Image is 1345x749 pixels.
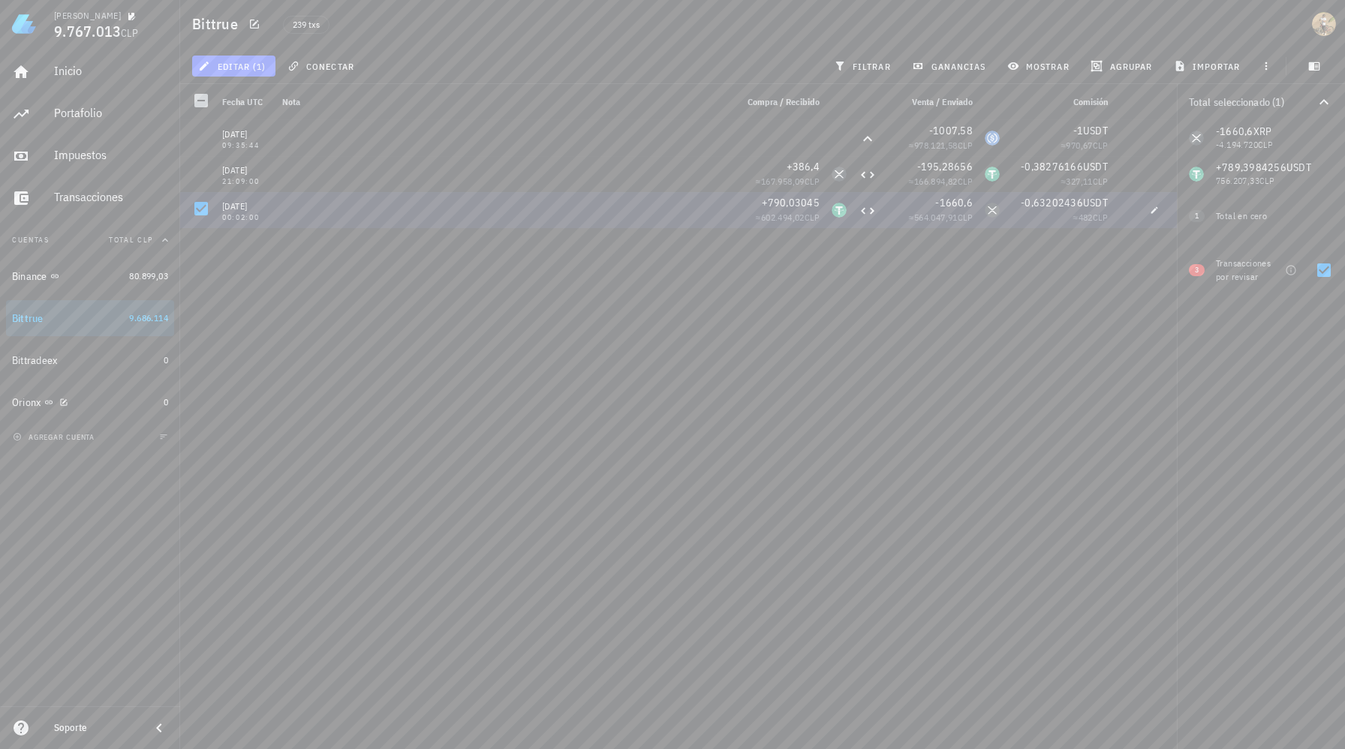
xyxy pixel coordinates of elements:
[909,140,973,151] span: ≈
[1073,124,1084,137] span: -1
[222,178,270,185] div: 21:09:00
[748,96,820,107] span: Compra / Recibido
[192,56,275,77] button: editar (1)
[805,212,820,223] span: CLP
[1216,257,1279,284] div: Transacciones por revisar
[6,258,174,294] a: Binance 80.899,03
[761,212,805,223] span: 602.494,02
[1083,160,1108,173] span: USDT
[915,60,985,72] span: ganancias
[909,212,973,223] span: ≈
[1066,176,1092,187] span: 327,11
[985,131,1000,146] div: USDC-icon
[12,270,47,283] div: Binance
[883,84,979,120] div: Venta / Enviado
[906,56,995,77] button: ganancias
[756,176,820,187] span: ≈
[216,84,276,120] div: Fecha UTC
[9,429,101,444] button: agregar cuenta
[914,176,958,187] span: 166.894,82
[54,10,121,22] div: [PERSON_NAME]
[222,199,270,214] div: [DATE]
[958,176,973,187] span: CLP
[805,176,820,187] span: CLP
[222,96,263,107] span: Fecha UTC
[909,176,973,187] span: ≈
[929,124,973,137] span: -1007,58
[1001,56,1079,77] button: mostrar
[1021,160,1083,173] span: -0,38276166
[1195,210,1199,222] span: 1
[1061,140,1108,151] span: ≈
[54,148,168,162] div: Impuestos
[1083,124,1108,137] span: USDT
[222,142,270,149] div: 09:35:44
[1093,212,1108,223] span: CLP
[1006,84,1114,120] div: Comisión
[6,222,174,258] button: CuentasTotal CLP
[1216,209,1303,223] div: Total en cero
[12,312,44,325] div: Bittrue
[1189,97,1315,107] div: Total seleccionado (1)
[6,54,174,90] a: Inicio
[6,180,174,216] a: Transacciones
[6,138,174,174] a: Impuestos
[914,140,958,151] span: 978.121,58
[958,212,973,223] span: CLP
[12,396,41,409] div: Orionx
[12,354,58,367] div: Bittradeex
[222,163,270,178] div: [DATE]
[54,722,138,734] div: Soporte
[1195,264,1199,276] span: 3
[1021,196,1083,209] span: -0,63202436
[129,270,168,281] span: 80.899,03
[730,84,826,120] div: Compra / Recibido
[761,176,805,187] span: 167.958,09
[6,384,174,420] a: Orionx 0
[935,196,973,209] span: -1660,6
[276,84,730,120] div: Nota
[282,96,300,107] span: Nota
[1085,56,1161,77] button: agrupar
[958,140,973,151] span: CLP
[1093,140,1108,151] span: CLP
[1177,60,1241,72] span: importar
[164,396,168,408] span: 0
[54,190,168,204] div: Transacciones
[1167,56,1250,77] button: importar
[985,167,1000,182] div: USDT-icon
[1093,176,1108,187] span: CLP
[293,17,320,33] span: 239 txs
[1010,60,1070,72] span: mostrar
[828,56,900,77] button: filtrar
[109,235,153,245] span: Total CLP
[1094,60,1152,72] span: agrupar
[787,160,820,173] span: +386,4
[6,96,174,132] a: Portafolio
[832,203,847,218] div: USDT-icon
[54,106,168,120] div: Portafolio
[16,432,95,442] span: agregar cuenta
[6,342,174,378] a: Bittradeex 0
[756,212,820,223] span: ≈
[201,60,266,72] span: editar (1)
[121,26,138,40] span: CLP
[12,12,36,36] img: LedgiFi
[222,214,270,221] div: 00:02:00
[1061,176,1108,187] span: ≈
[54,21,121,41] span: 9.767.013
[54,64,168,78] div: Inicio
[832,167,847,182] div: XRP-icon
[192,12,244,36] h1: Bittrue
[837,60,891,72] span: filtrar
[1066,140,1092,151] span: 970,67
[1083,196,1108,209] span: USDT
[1177,84,1345,120] button: Total seleccionado (1)
[129,312,168,323] span: 9.686.114
[762,196,820,209] span: +790,03045
[1312,12,1336,36] div: avatar
[290,60,354,72] span: conectar
[914,212,958,223] span: 564.047,91
[912,96,973,107] span: Venta / Enviado
[917,160,973,173] span: -195,28656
